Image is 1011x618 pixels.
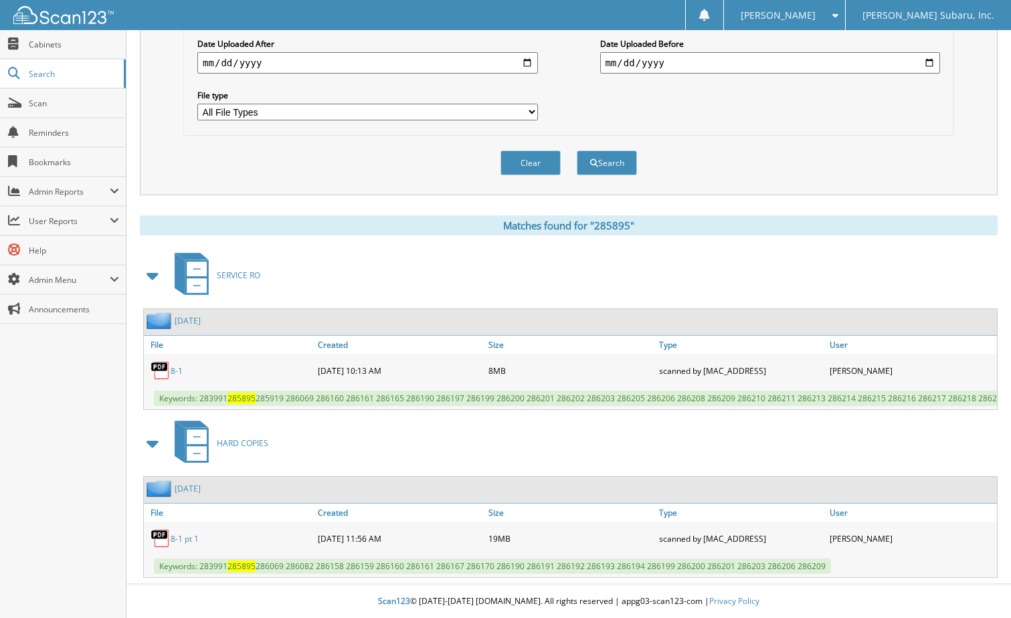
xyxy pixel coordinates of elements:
div: [PERSON_NAME] [826,357,997,384]
a: Size [485,504,656,522]
span: Scan123 [378,595,410,607]
a: SERVICE RO [167,249,260,302]
button: Clear [500,150,561,175]
img: PDF.png [151,360,171,381]
a: File [144,504,314,522]
div: Matches found for "285895" [140,215,998,235]
span: 285895 [227,393,256,404]
a: HARD COPIES [167,417,268,470]
div: scanned by [MAC_ADDRESS] [656,525,826,552]
span: Admin Menu [29,274,110,286]
span: SERVICE RO [217,270,260,281]
div: scanned by [MAC_ADDRESS] [656,357,826,384]
div: 8MB [485,357,656,384]
img: PDF.png [151,528,171,548]
img: scan123-logo-white.svg [13,6,114,24]
span: User Reports [29,215,110,227]
a: User [826,504,997,522]
label: Date Uploaded After [197,38,537,49]
a: Created [314,504,485,522]
div: [DATE] 10:13 AM [314,357,485,384]
span: [PERSON_NAME] [741,11,816,19]
label: Date Uploaded Before [600,38,940,49]
span: Scan [29,98,119,109]
a: Type [656,504,826,522]
a: Privacy Policy [709,595,759,607]
span: Bookmarks [29,157,119,168]
span: Search [29,68,117,80]
a: File [144,336,314,354]
span: Announcements [29,304,119,315]
a: [DATE] [175,315,201,326]
span: 285895 [227,560,256,572]
a: User [826,336,997,354]
div: © [DATE]-[DATE] [DOMAIN_NAME]. All rights reserved | appg03-scan123-com | [126,585,1011,618]
div: [DATE] 11:56 AM [314,525,485,552]
a: Type [656,336,826,354]
iframe: Chat Widget [944,554,1011,618]
img: folder2.png [147,312,175,329]
span: Reminders [29,127,119,138]
a: Size [485,336,656,354]
span: Keywords: 283991 286069 286082 286158 286159 286160 286161 286167 286170 286190 286191 286192 286... [154,558,831,574]
span: Help [29,245,119,256]
span: [PERSON_NAME] Subaru, Inc. [862,11,994,19]
input: end [600,52,940,74]
img: folder2.png [147,480,175,497]
a: [DATE] [175,483,201,494]
div: [PERSON_NAME] [826,525,997,552]
label: File type [197,90,537,101]
a: Created [314,336,485,354]
input: start [197,52,537,74]
span: HARD COPIES [217,437,268,449]
span: Cabinets [29,39,119,50]
a: 8-1 [171,365,183,377]
button: Search [577,150,637,175]
a: 8-1 pt 1 [171,533,199,544]
span: Admin Reports [29,186,110,197]
div: 19MB [485,525,656,552]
